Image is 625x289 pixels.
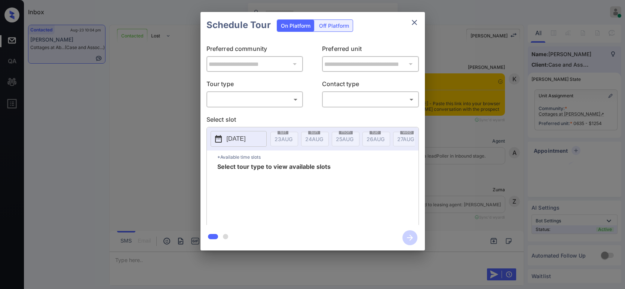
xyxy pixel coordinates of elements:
p: *Available time slots [217,150,419,164]
div: Off Platform [315,20,353,31]
p: Tour type [206,79,303,91]
button: [DATE] [211,131,267,147]
p: Preferred community [206,44,303,56]
p: Contact type [322,79,419,91]
p: Select slot [206,115,419,127]
button: close [407,15,422,30]
span: Select tour type to view available slots [217,164,331,223]
div: On Platform [277,20,314,31]
p: Preferred unit [322,44,419,56]
h2: Schedule Tour [200,12,277,38]
p: [DATE] [227,134,246,143]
